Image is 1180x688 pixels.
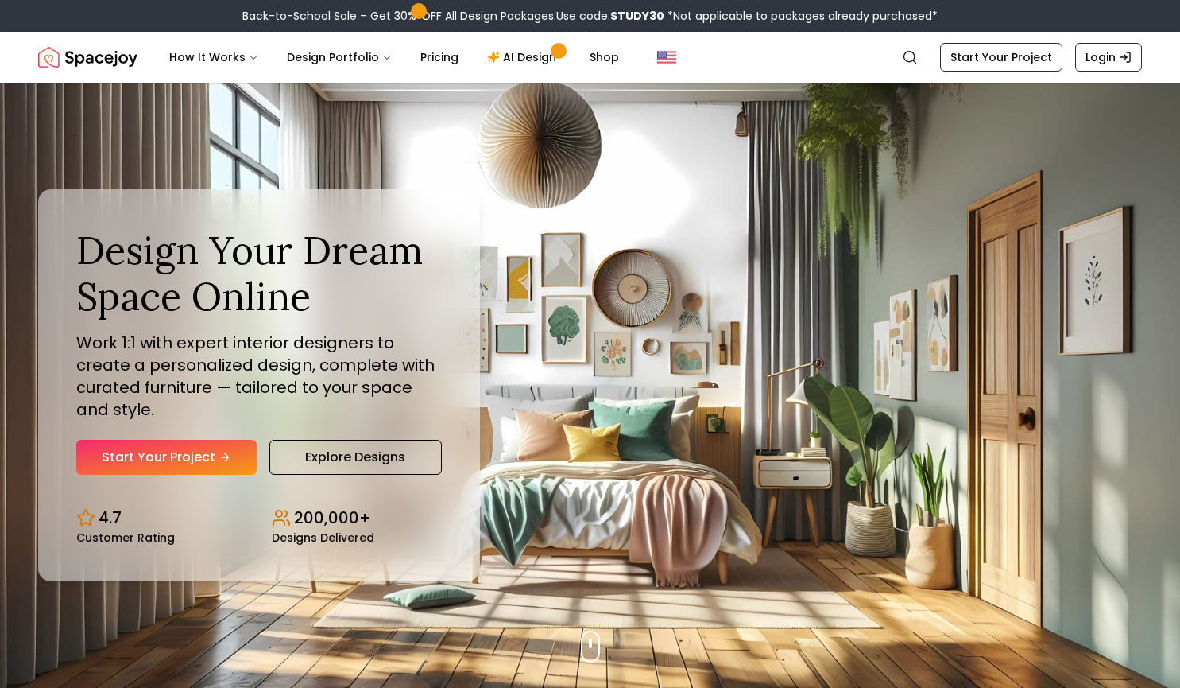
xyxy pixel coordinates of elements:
a: Login [1075,43,1142,72]
a: Spacejoy [38,41,137,73]
a: Pricing [408,41,471,73]
button: How It Works [157,41,271,73]
a: Start Your Project [76,440,257,475]
button: Design Portfolio [274,41,404,73]
a: Start Your Project [940,43,1062,72]
h1: Design Your Dream Space Online [76,227,442,319]
a: Shop [577,41,632,73]
p: 200,000+ [294,507,370,529]
nav: Main [157,41,632,73]
div: Design stats [76,494,442,543]
img: United States [657,48,676,67]
a: AI Design [474,41,574,73]
a: Explore Designs [269,440,442,475]
small: Designs Delivered [272,532,374,543]
small: Customer Rating [76,532,175,543]
span: *Not applicable to packages already purchased* [664,8,938,24]
nav: Global [38,32,1142,83]
b: STUDY30 [610,8,664,24]
img: Spacejoy Logo [38,41,137,73]
p: Work 1:1 with expert interior designers to create a personalized design, complete with curated fu... [76,332,442,421]
p: 4.7 [99,507,122,529]
div: Back-to-School Sale – Get 30% OFF All Design Packages. [242,8,938,24]
span: Use code: [556,8,664,24]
